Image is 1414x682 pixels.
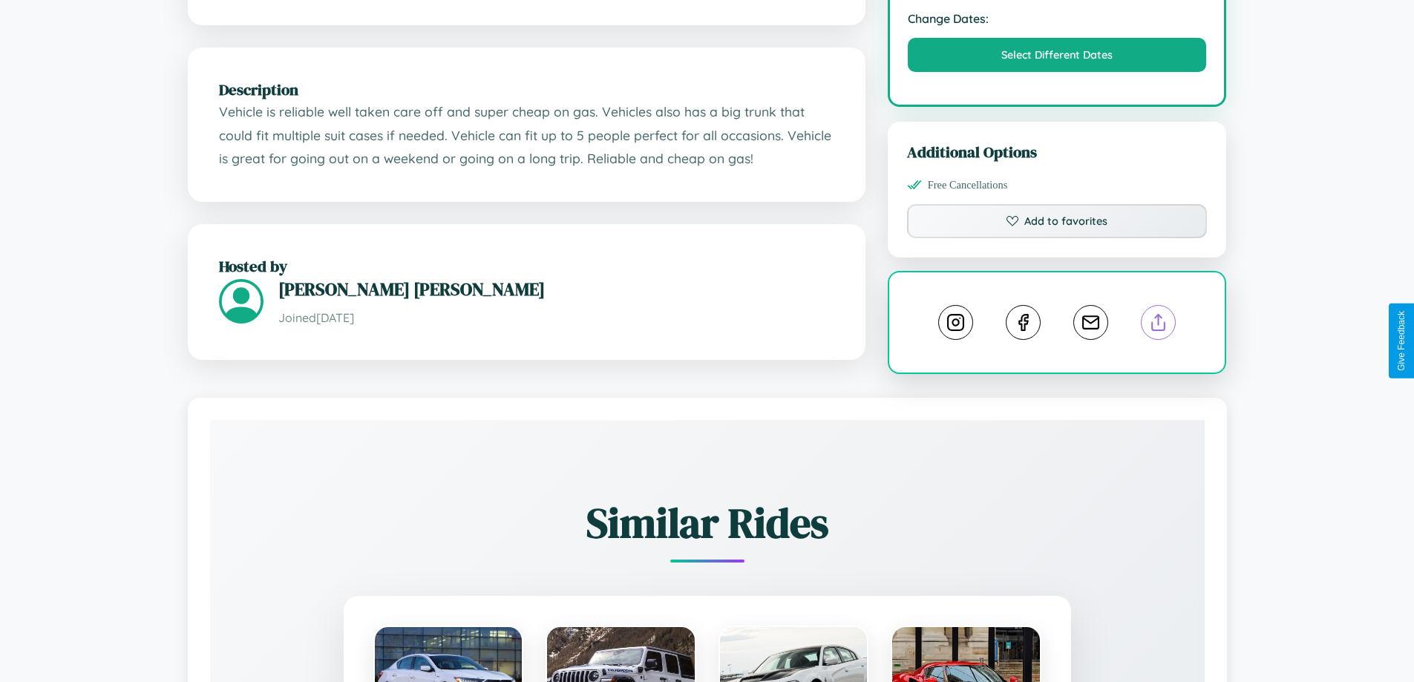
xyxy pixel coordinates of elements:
strong: Change Dates: [908,11,1207,26]
h3: Additional Options [907,141,1208,163]
span: Free Cancellations [928,179,1008,191]
button: Select Different Dates [908,38,1207,72]
h2: Description [219,79,834,100]
p: Joined [DATE] [278,307,834,329]
h2: Hosted by [219,255,834,277]
h3: [PERSON_NAME] [PERSON_NAME] [278,277,834,301]
div: Give Feedback [1396,311,1407,371]
h2: Similar Rides [262,494,1153,551]
button: Add to favorites [907,204,1208,238]
p: Vehicle is reliable well taken care off and super cheap on gas. Vehicles also has a big trunk tha... [219,100,834,171]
